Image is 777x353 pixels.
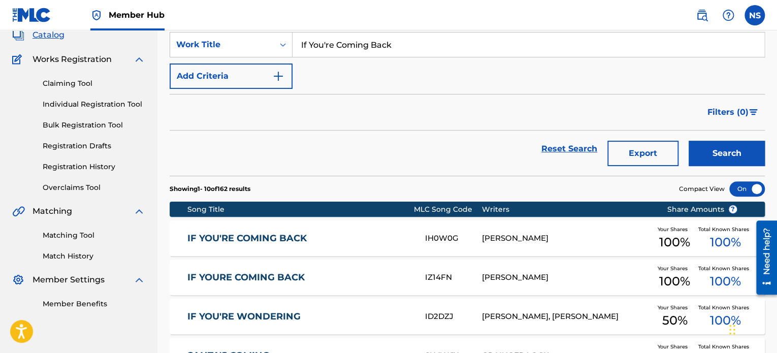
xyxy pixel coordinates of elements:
span: Member Hub [109,9,165,21]
div: IH0W0G [425,233,481,244]
img: expand [133,205,145,217]
img: Catalog [12,29,24,41]
div: Writers [482,204,652,215]
span: Member Settings [33,274,105,286]
div: Song Title [187,204,414,215]
a: Claiming Tool [43,78,145,89]
span: Share Amounts [667,204,737,215]
span: 50 % [662,311,688,330]
a: Bulk Registration Tool [43,120,145,131]
img: expand [133,274,145,286]
span: Your Shares [658,226,692,233]
img: Works Registration [12,53,25,66]
img: Matching [12,205,25,217]
a: Registration History [43,162,145,172]
span: 100 % [659,233,690,251]
div: MLC Song Code [414,204,482,215]
span: Your Shares [658,265,692,272]
span: Works Registration [33,53,112,66]
div: User Menu [744,5,765,25]
img: help [722,9,734,21]
img: search [696,9,708,21]
span: 100 % [710,272,741,291]
a: IF YOU'RE WONDERING [187,311,411,323]
div: Drag [729,314,735,345]
img: Member Settings [12,274,24,286]
a: Overclaims Tool [43,182,145,193]
a: Public Search [692,5,712,25]
span: Compact View [679,184,725,194]
button: Search [689,141,765,166]
div: [PERSON_NAME] [482,233,652,244]
span: Your Shares [658,304,692,311]
a: IF YOURE COMING BACK [187,272,411,283]
span: Matching [33,205,72,217]
div: [PERSON_NAME], [PERSON_NAME] [482,311,652,323]
div: IZ14FN [425,272,481,283]
span: 100 % [710,233,741,251]
img: Top Rightsholder [90,9,103,21]
div: [PERSON_NAME] [482,272,652,283]
a: Registration Drafts [43,141,145,151]
img: filter [749,109,758,115]
a: IF YOU'RE COMING BACK [187,233,411,244]
span: Total Known Shares [698,304,753,311]
iframe: Resource Center [749,217,777,299]
a: Reset Search [536,138,602,160]
img: 9d2ae6d4665cec9f34b9.svg [272,70,284,82]
p: Showing 1 - 10 of 162 results [170,184,250,194]
span: Total Known Shares [698,226,753,233]
span: Total Known Shares [698,343,753,350]
a: Matching Tool [43,230,145,241]
img: expand [133,53,145,66]
form: Search Form [170,32,765,176]
span: Total Known Shares [698,265,753,272]
span: ? [729,205,737,213]
a: Member Benefits [43,299,145,309]
div: Work Title [176,39,268,51]
a: Individual Registration Tool [43,99,145,110]
span: Filters ( 0 ) [707,106,749,118]
span: Your Shares [658,343,692,350]
a: Match History [43,251,145,262]
div: ID2DZJ [425,311,481,323]
a: CatalogCatalog [12,29,64,41]
button: Filters (0) [701,100,765,125]
button: Add Criteria [170,63,293,89]
button: Export [607,141,678,166]
img: MLC Logo [12,8,51,22]
div: Help [718,5,738,25]
iframe: Chat Widget [726,304,777,353]
span: 100 % [710,311,741,330]
span: Catalog [33,29,64,41]
span: 100 % [659,272,690,291]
